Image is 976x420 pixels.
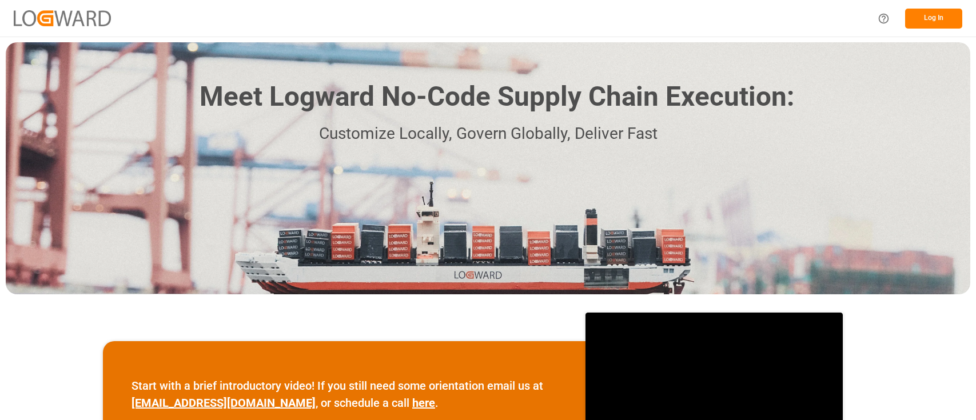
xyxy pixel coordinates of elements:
[132,377,557,411] p: Start with a brief introductory video! If you still need some orientation email us at , or schedu...
[14,10,111,26] img: Logward_new_orange.png
[412,396,435,410] a: here
[132,396,316,410] a: [EMAIL_ADDRESS][DOMAIN_NAME]
[871,6,897,31] button: Help Center
[905,9,962,29] button: Log In
[182,121,794,147] p: Customize Locally, Govern Globally, Deliver Fast
[200,77,794,117] h1: Meet Logward No-Code Supply Chain Execution:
